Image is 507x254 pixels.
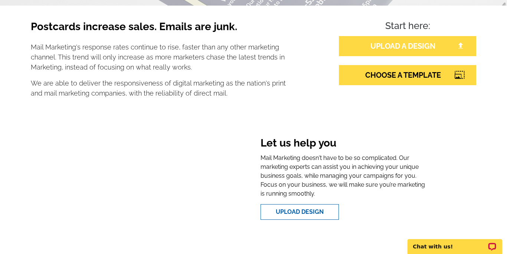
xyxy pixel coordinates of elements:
[31,42,286,72] p: Mail Marketing's response rates continue to rise, faster than any other marketing channel. This t...
[339,36,476,56] a: UPLOAD A DESIGN
[339,20,476,33] h4: Start here:
[31,20,286,39] h3: Postcards increase sales. Emails are junk.
[81,131,238,226] iframe: Welcome To expresscopy
[261,204,339,220] a: Upload Design
[457,42,464,49] img: file-upload-white.png
[261,154,426,198] p: Mail Marketing doesn't have to be so complicated. Our marketing experts can assist you in achievi...
[339,65,476,85] a: CHOOSE A TEMPLATE
[31,78,286,98] p: We are able to deliver the responsiveness of digital marketing as the nation's print and mail mar...
[403,231,507,254] iframe: LiveChat chat widget
[261,137,426,151] h3: Let us help you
